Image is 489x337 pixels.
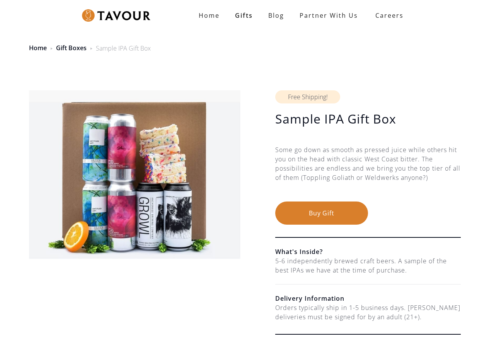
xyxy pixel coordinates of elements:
h6: Delivery Information [275,294,461,303]
a: Blog [261,8,292,23]
div: Free Shipping! [275,90,340,103]
a: Gifts [227,8,261,23]
div: Some go down as smooth as pressed juice while others hit you on the head with classic West Coast ... [275,145,461,202]
strong: Careers [375,8,404,23]
div: Sample IPA Gift Box [96,44,151,53]
button: Buy Gift [275,202,368,225]
strong: Home [199,11,220,20]
a: Careers [366,5,409,26]
a: partner with us [292,8,366,23]
a: Home [29,44,47,52]
a: Home [191,8,227,23]
div: 5-6 independently brewed craft beers. A sample of the best IPAs we have at the time of purchase. [275,256,461,275]
h1: Sample IPA Gift Box [275,111,461,127]
a: Gift Boxes [56,44,87,52]
div: Orders typically ship in 1-5 business days. [PERSON_NAME] deliveries must be signed for by an adu... [275,303,461,322]
h6: What's Inside? [275,247,461,256]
